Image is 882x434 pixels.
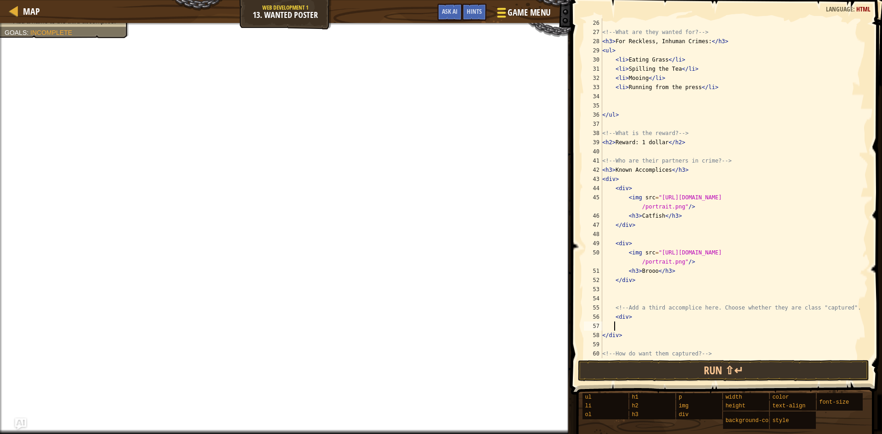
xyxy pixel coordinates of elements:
button: Run ⇧↵ [578,360,869,381]
div: 53 [584,285,602,294]
div: 35 [584,101,602,110]
span: Goals [5,29,27,36]
span: div [678,411,689,418]
span: img [678,403,689,409]
span: style [772,417,789,424]
span: li [585,403,591,409]
span: height [725,403,745,409]
span: : [27,29,30,36]
div: 34 [584,92,602,101]
span: Language [826,5,853,13]
div: 30 [584,55,602,64]
span: text-align [772,403,805,409]
span: Map [23,5,40,17]
div: 50 [584,248,602,266]
div: 37 [584,119,602,129]
div: 31 [584,64,602,73]
div: 45 [584,193,602,211]
span: Ask AI [442,7,458,16]
div: 42 [584,165,602,175]
div: 38 [584,129,602,138]
div: 48 [584,230,602,239]
div: 56 [584,312,602,321]
div: 26 [584,18,602,28]
div: 41 [584,156,602,165]
div: 43 [584,175,602,184]
div: 29 [584,46,602,55]
div: 57 [584,321,602,331]
span: width [725,394,742,400]
button: Ask AI [15,418,26,429]
span: Game Menu [508,6,550,19]
div: 49 [584,239,602,248]
div: 33 [584,83,602,92]
span: Incomplete [30,29,72,36]
button: Ask AI [437,4,462,21]
div: 46 [584,211,602,220]
button: Game Menu [489,3,556,26]
span: p [678,394,682,400]
span: Hints [467,7,482,16]
div: 44 [584,184,602,193]
span: : [853,5,856,13]
div: 32 [584,73,602,83]
div: 58 [584,331,602,340]
div: 47 [584,220,602,230]
span: ol [585,411,591,418]
span: color [772,394,789,400]
div: 55 [584,303,602,312]
div: 28 [584,37,602,46]
span: ul [585,394,591,400]
span: HTML [856,5,871,13]
a: Map [18,5,40,17]
span: h1 [632,394,638,400]
div: 52 [584,276,602,285]
div: 36 [584,110,602,119]
div: 59 [584,340,602,349]
div: 61 [584,358,602,367]
div: 27 [584,28,602,37]
span: font-size [819,399,849,406]
div: 51 [584,266,602,276]
span: background-color [725,417,778,424]
span: h2 [632,403,638,409]
div: 54 [584,294,602,303]
div: 60 [584,349,602,358]
div: 40 [584,147,602,156]
div: 39 [584,138,602,147]
span: h3 [632,411,638,418]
